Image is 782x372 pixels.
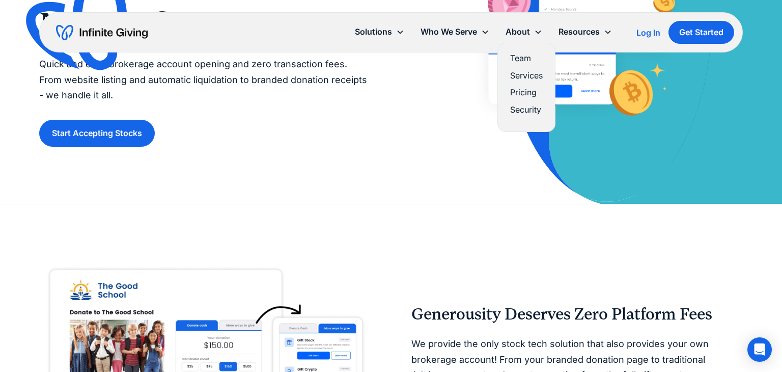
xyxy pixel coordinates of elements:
a: home [56,24,148,41]
div: Solutions [347,21,412,43]
div: Solutions [355,25,392,39]
a: Get Started [668,21,734,44]
a: Security [510,103,543,117]
div: Open Intercom Messenger [747,337,772,362]
div: Resources [558,25,600,39]
div: Who We Serve [421,25,477,39]
div: Resources [550,21,620,43]
div: Log In [636,29,660,37]
nav: About [497,43,555,132]
a: Pricing [510,86,543,99]
h2: Generousity Deserves Zero Platform Fees [411,305,743,324]
p: Quick and easy brokerage account opening and zero transaction fees. From website listing and auto... [39,57,371,103]
a: Team [510,51,543,65]
div: Who We Serve [412,21,497,43]
a: Services [510,69,543,83]
a: Log In [636,26,660,39]
div: About [497,21,550,43]
a: Start Accepting Stocks [39,120,155,147]
div: About [506,25,530,39]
